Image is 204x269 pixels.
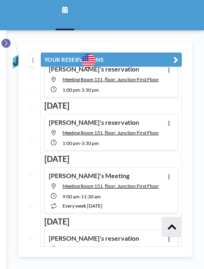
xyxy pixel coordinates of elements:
[49,118,139,126] h4: [PERSON_NAME]'s reservation
[62,76,159,82] span: Meeting Room 151, floor: Junction First Floor
[44,216,178,227] h3: [DATE]
[29,207,58,239] div: 11 AM
[80,87,81,93] span: -
[79,193,81,200] span: -
[29,174,58,207] div: 10 AM
[29,78,58,110] div: 7 AM
[62,140,80,146] span: 1:00 PM
[29,110,58,142] div: 8 AM
[62,130,159,136] span: Meeting Room 151, floor: Junction First Floor
[81,140,99,146] span: 3:30 PM
[81,193,101,200] span: 11:30 AM
[44,101,178,111] h3: [DATE]
[62,246,159,252] span: Meeting Room 151, floor: Junction First Floor
[49,65,139,73] h4: [PERSON_NAME]'s reservation
[62,193,79,200] span: 9:00 AM
[81,87,99,93] span: 3:30 PM
[62,183,159,189] span: Meeting Room 151, floor: Junction First Floor
[44,154,178,164] h3: [DATE]
[80,140,81,146] span: -
[29,142,58,174] div: 9 AM
[62,203,102,209] span: every week [DATE]
[49,172,129,180] h4: [PERSON_NAME]'s Meeting
[29,53,54,67] button: [DATE]
[62,87,80,93] span: 1:00 PM
[49,234,139,242] h4: [PERSON_NAME]'s reservation
[41,53,182,67] button: YOUR RESERVATIONS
